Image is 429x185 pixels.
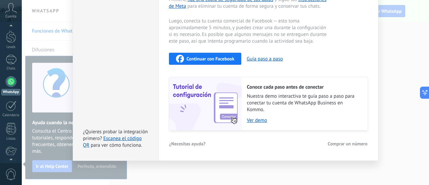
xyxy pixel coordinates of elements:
span: Nuestra demo interactiva te guía paso a paso para conectar tu cuenta de WhatsApp Business en Kommo. [247,93,361,113]
h2: Conoce cada paso antes de conectar [247,84,361,90]
div: Chats [1,66,21,71]
a: Ver demo [247,117,361,124]
span: para ver cómo funciona. [91,142,142,148]
span: ¿Quieres probar la integración primero? [83,129,148,142]
a: Escanea el código QR [83,135,142,148]
div: Listas [1,137,21,141]
span: Continuar con Facebook [187,56,235,61]
button: Comprar un número [327,139,368,149]
button: ¿Necesitas ayuda? [169,139,206,149]
button: Continuar con Facebook [169,53,242,65]
div: WhatsApp [1,89,20,95]
div: Leads [1,45,21,49]
span: ¿Necesitas ayuda? [169,141,206,146]
span: Cuenta [5,14,16,19]
button: Guía paso a paso [247,56,283,62]
div: Calendario [1,113,21,118]
span: Comprar un número [328,141,368,146]
span: Luego, conecta tu cuenta comercial de Facebook — esto toma aproximadamente 5 minutos, y puedes cr... [169,18,328,45]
